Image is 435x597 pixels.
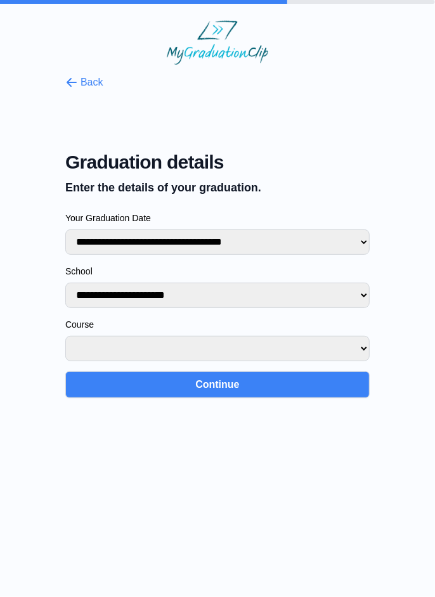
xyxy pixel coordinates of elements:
p: Enter the details of your graduation. [65,179,370,196]
button: Back [65,75,103,90]
img: MyGraduationClip [167,20,268,65]
label: School [65,265,370,278]
span: Graduation details [65,151,370,174]
button: Continue [65,371,370,398]
label: Your Graduation Date [65,212,370,224]
label: Course [65,318,370,331]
